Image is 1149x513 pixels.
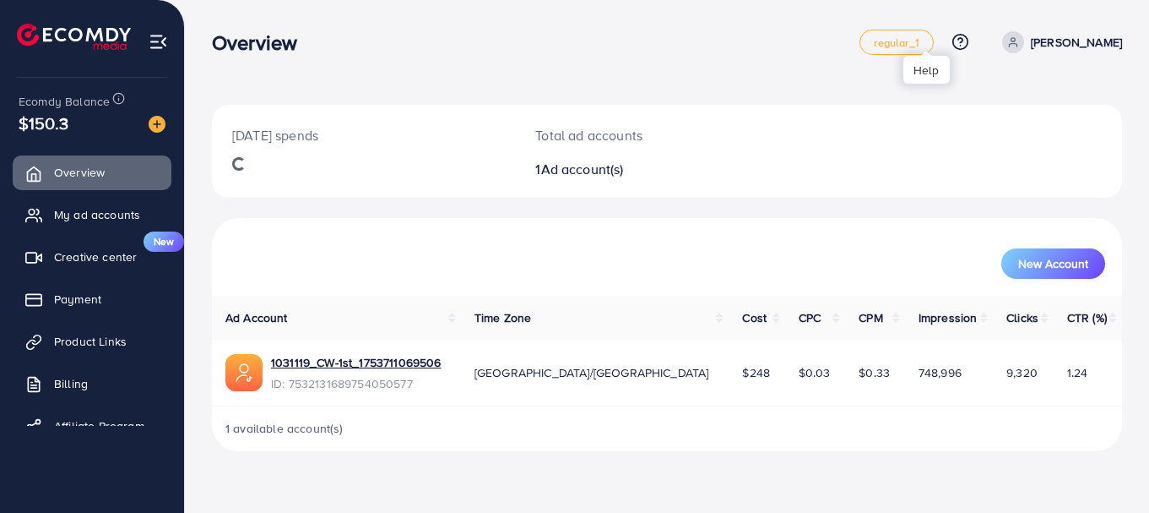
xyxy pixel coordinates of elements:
p: [PERSON_NAME] [1031,32,1122,52]
span: Product Links [54,333,127,350]
span: 1 available account(s) [225,420,344,437]
span: Creative center [54,248,137,265]
img: menu [149,32,168,52]
span: Impression [919,309,978,326]
span: Affiliate Program [54,417,144,434]
p: [DATE] spends [232,125,495,145]
span: Ad account(s) [541,160,624,178]
div: Help [903,56,950,84]
span: $0.33 [859,364,890,381]
span: CPC [799,309,821,326]
span: $150.3 [19,111,68,135]
img: logo [17,24,131,50]
span: CPM [859,309,882,326]
span: New [144,232,184,252]
span: Clicks [1006,309,1038,326]
span: ID: 7532131689754050577 [271,375,441,392]
span: Cost [742,309,767,326]
h3: Overview [212,30,311,55]
img: ic-ads-acc.e4c84228.svg [225,354,263,391]
a: Product Links [13,325,171,358]
img: image [149,116,165,133]
span: Payment [54,291,101,308]
a: 1031119_CW-1st_1753711069506 [271,354,441,371]
p: Total ad accounts [535,125,723,145]
span: Ad Account [225,309,288,326]
button: New Account [1001,248,1105,279]
a: regular_1 [859,30,933,55]
span: New Account [1018,258,1088,270]
span: 748,996 [919,364,962,381]
a: Billing [13,367,171,401]
span: regular_1 [874,37,919,48]
span: Billing [54,375,88,392]
span: $0.03 [799,364,831,381]
a: [PERSON_NAME] [995,31,1122,53]
span: 9,320 [1006,364,1038,381]
span: Time Zone [474,309,531,326]
span: [GEOGRAPHIC_DATA]/[GEOGRAPHIC_DATA] [474,364,709,381]
span: My ad accounts [54,206,140,223]
span: Ecomdy Balance [19,93,110,110]
a: My ad accounts [13,198,171,232]
span: $248 [742,364,770,381]
a: Creative centerNew [13,240,171,274]
span: Overview [54,164,105,181]
span: CTR (%) [1067,309,1107,326]
h2: 1 [535,161,723,177]
a: Payment [13,282,171,316]
a: Affiliate Program [13,409,171,443]
span: 1.24 [1067,364,1088,381]
a: Overview [13,156,171,189]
